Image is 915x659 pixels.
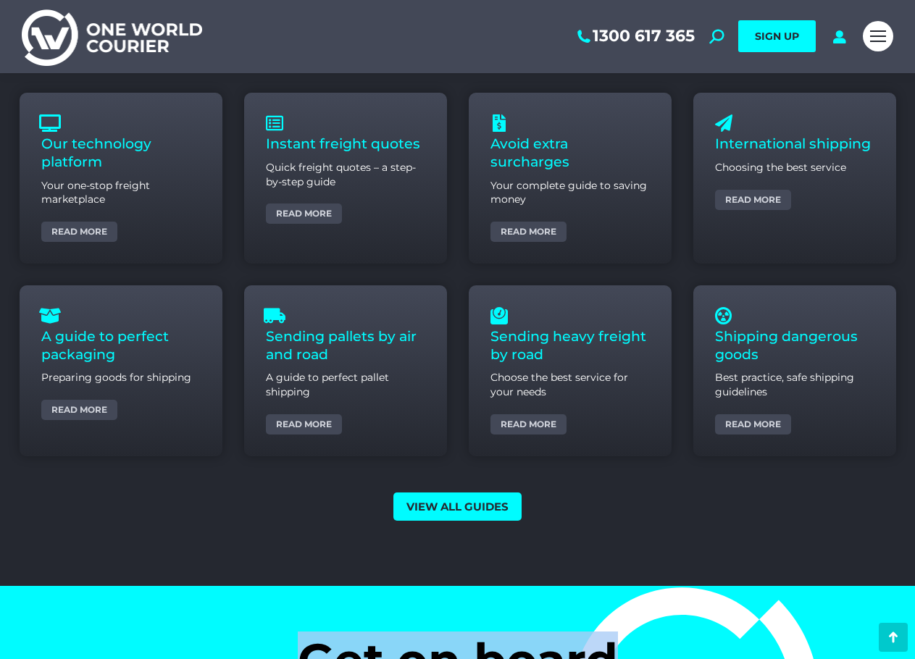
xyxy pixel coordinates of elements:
[22,7,202,66] img: One World Courier
[715,307,732,324] a: Shipping dangerous goods
[266,114,283,132] a: Instant freight quotes
[715,414,791,435] a: Read more
[41,222,117,242] a: Read more
[393,492,522,521] a: View all guides
[490,222,567,242] a: Read more
[490,328,646,363] a: Sending heavy freight by road
[266,307,283,324] a: Sending pallets by air and road
[266,135,420,152] a: Instant freight quotes
[41,371,201,385] p: Preparing goods for shipping
[490,179,650,207] p: Your complete guide to saving money
[715,371,874,399] p: Best practice, safe shipping guidelines
[266,328,417,363] a: Sending pallets by air and road
[266,161,425,189] p: Quick freight quotes – a step-by-step guide
[490,135,569,170] a: Avoid extra surcharges
[266,414,342,435] a: Read more
[738,20,816,52] a: SIGN UP
[715,135,871,152] a: International shipping
[715,190,791,210] a: Read more
[715,114,732,132] a: International shipping
[490,307,508,324] a: Sending heavy freight by road
[715,328,858,363] a: Shipping dangerous goods
[755,30,799,43] span: SIGN UP
[490,114,508,132] a: Avoid extra surcharges
[575,27,695,46] a: 1300 617 365
[41,179,201,207] p: Your one-stop freight marketplace
[41,307,59,324] a: A guide to perfect packaging
[863,21,893,51] a: Mobile menu icon
[715,161,874,175] p: Choosing the best service
[490,414,567,435] a: Read more
[266,371,425,399] p: A guide to perfect pallet shipping
[41,114,59,132] a: Our technology platform
[41,400,117,420] a: Read more
[41,328,169,363] a: A guide to perfect packaging
[266,203,342,224] a: Read more
[41,135,151,170] a: Our technology platform
[490,371,650,399] p: Choose the best service for your needs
